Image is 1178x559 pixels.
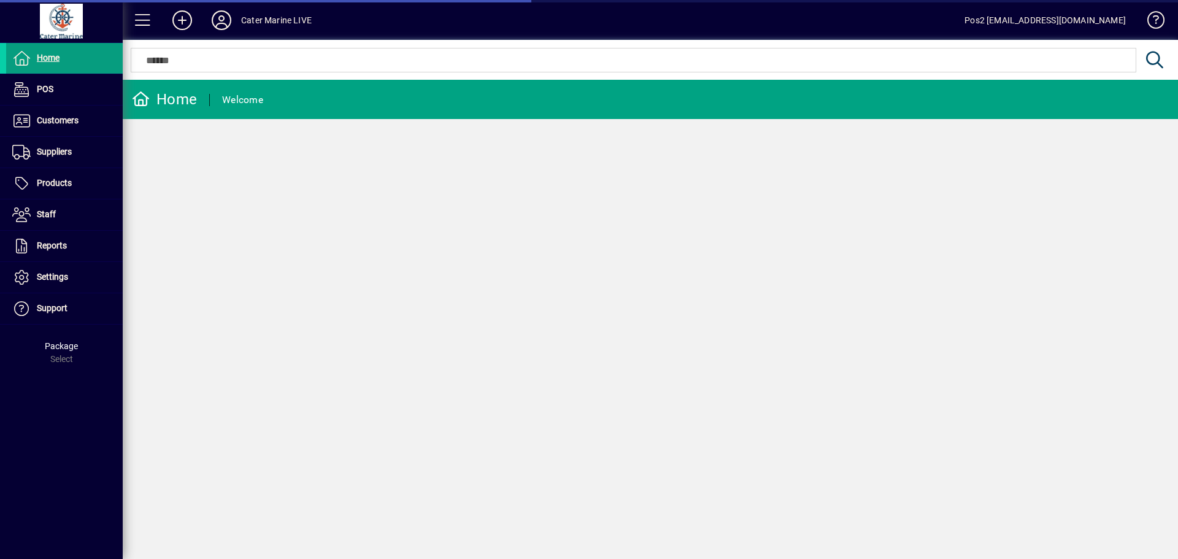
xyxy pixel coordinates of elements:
[37,178,72,188] span: Products
[6,293,123,324] a: Support
[6,262,123,293] a: Settings
[37,147,72,156] span: Suppliers
[37,303,67,313] span: Support
[163,9,202,31] button: Add
[37,53,60,63] span: Home
[202,9,241,31] button: Profile
[37,272,68,282] span: Settings
[45,341,78,351] span: Package
[222,90,263,110] div: Welcome
[132,90,197,109] div: Home
[964,10,1126,30] div: Pos2 [EMAIL_ADDRESS][DOMAIN_NAME]
[6,74,123,105] a: POS
[241,10,312,30] div: Cater Marine LIVE
[6,168,123,199] a: Products
[37,209,56,219] span: Staff
[37,115,79,125] span: Customers
[6,137,123,168] a: Suppliers
[37,84,53,94] span: POS
[6,106,123,136] a: Customers
[37,241,67,250] span: Reports
[1138,2,1163,42] a: Knowledge Base
[6,231,123,261] a: Reports
[6,199,123,230] a: Staff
